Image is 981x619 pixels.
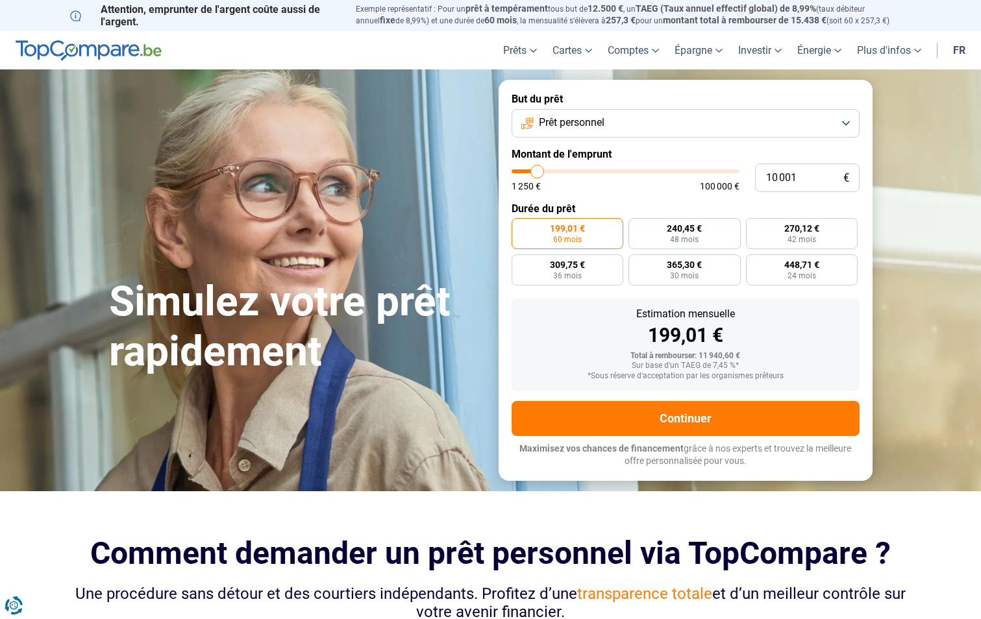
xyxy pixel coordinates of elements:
span: 30 mois [670,272,699,280]
p: Attention, emprunter de l'argent coûte aussi de l'argent. [70,3,340,28]
span: Prêt personnel [539,115,604,130]
button: Continuer [512,401,860,436]
a: Prêts [495,31,545,69]
a: fr [945,31,973,69]
p: Exemple représentatif : Pour un tous but de , un (taux débiteur annuel de 8,99%) et une durée de ... [356,3,912,27]
a: Plus d'infos [849,31,929,69]
div: *Sous réserve d'acceptation par les organismes prêteurs [522,372,849,381]
span: fixe [380,15,395,25]
span: € [843,173,849,184]
span: 240,45 € [667,224,702,233]
span: 270,12 € [784,224,819,233]
h2: Comment demander un prêt personnel via TopCompare ? [70,535,912,571]
span: 48 mois [670,236,699,243]
label: Durée du prêt [512,202,860,215]
span: 1 250 € [512,182,541,191]
a: Cartes [545,31,600,69]
label: Montant de l'emprunt [512,148,860,160]
div: Sur base d'un TAEG de 7,45 %* [522,361,849,370]
a: Investir [730,31,789,69]
span: 448,71 € [784,260,819,269]
span: prêt à tempérament [466,3,548,14]
h1: Simulez votre prêt rapidement [109,277,483,377]
div: 199,01 € [522,326,849,345]
label: But du prêt [512,93,860,105]
div: Estimation mensuelle [522,309,849,319]
span: 365,30 € [667,260,702,269]
span: 36 mois [553,272,582,280]
img: TopCompare [16,40,162,61]
span: 60 mois [553,236,582,243]
span: 257,3 € [606,15,636,25]
a: Comptes [600,31,667,69]
span: 199,01 € [550,224,585,233]
span: 100 000 € [700,182,739,191]
a: Épargne [667,31,730,69]
p: grâce à nos experts et trouvez la meilleure offre personnalisée pour vous. [512,443,860,468]
span: 24 mois [788,272,816,280]
span: 12.500 € [588,3,623,14]
a: Énergie [789,31,849,69]
span: montant total à rembourser de 15.438 € [663,15,826,25]
span: TAEG (Taux annuel effectif global) de 8,99% [636,3,816,14]
span: 309,75 € [550,260,585,269]
span: 60 mois [484,15,517,25]
button: Prêt personnel [512,109,860,138]
div: Total à rembourser: 11 940,60 € [522,352,849,361]
span: transparence totale [577,585,712,603]
span: Maximisez vos chances de financement [519,443,684,454]
span: 42 mois [788,236,816,243]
